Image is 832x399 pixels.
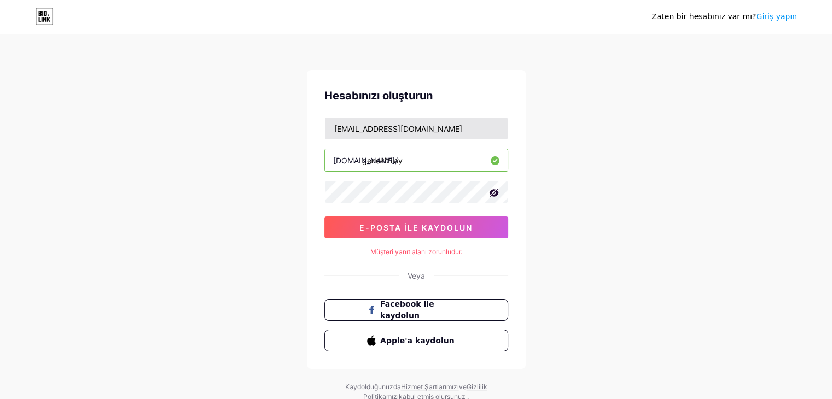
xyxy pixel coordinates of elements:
font: e-posta ile kaydolun [359,223,473,232]
a: Giriş yapın [756,12,797,21]
font: Hesabınızı oluşturun [324,89,433,102]
font: Facebook ile kaydolun [380,300,434,320]
button: Facebook ile kaydolun [324,299,508,321]
font: Zaten bir hesabınız var mı? [651,12,756,21]
button: Apple'a kaydolun [324,330,508,351]
button: e-posta ile kaydolun [324,216,508,238]
font: Kaydolduğunuzda [345,383,401,391]
font: [DOMAIN_NAME]/ [333,156,398,165]
a: Hizmet Şartlarımızı [401,383,459,391]
font: Müşteri yanıt alanı zorunludur. [370,248,462,256]
input: kullanıcı adı [325,149,508,171]
font: Apple'a kaydolun [380,336,455,345]
font: ve [459,383,467,391]
font: Veya [408,271,425,280]
input: E-posta [325,118,508,139]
